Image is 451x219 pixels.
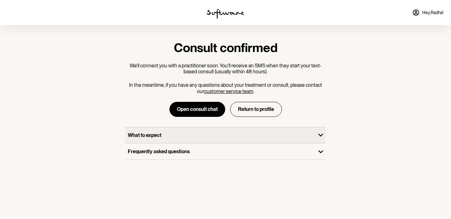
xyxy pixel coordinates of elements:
button: What to expect [125,127,326,143]
button: Return to profile [230,102,282,117]
img: software logo [207,9,244,19]
p: In the meantime, if you have any questions about your treatment or consult, please contact our . [125,82,326,94]
p: We’ll connect you with a practitioner soon. You’ll receive an SMS when they start your text-based... [125,63,326,75]
p: What to expect [128,132,313,138]
span: Hey, Radha ! [422,10,443,15]
button: Frequently asked questions [125,143,326,159]
button: Open consult chat [169,102,225,117]
h2: Consult confirmed [125,40,326,55]
a: Hey,Radha! [408,5,447,20]
p: Frequently asked questions [128,149,313,154]
a: customer service team [204,88,253,94]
